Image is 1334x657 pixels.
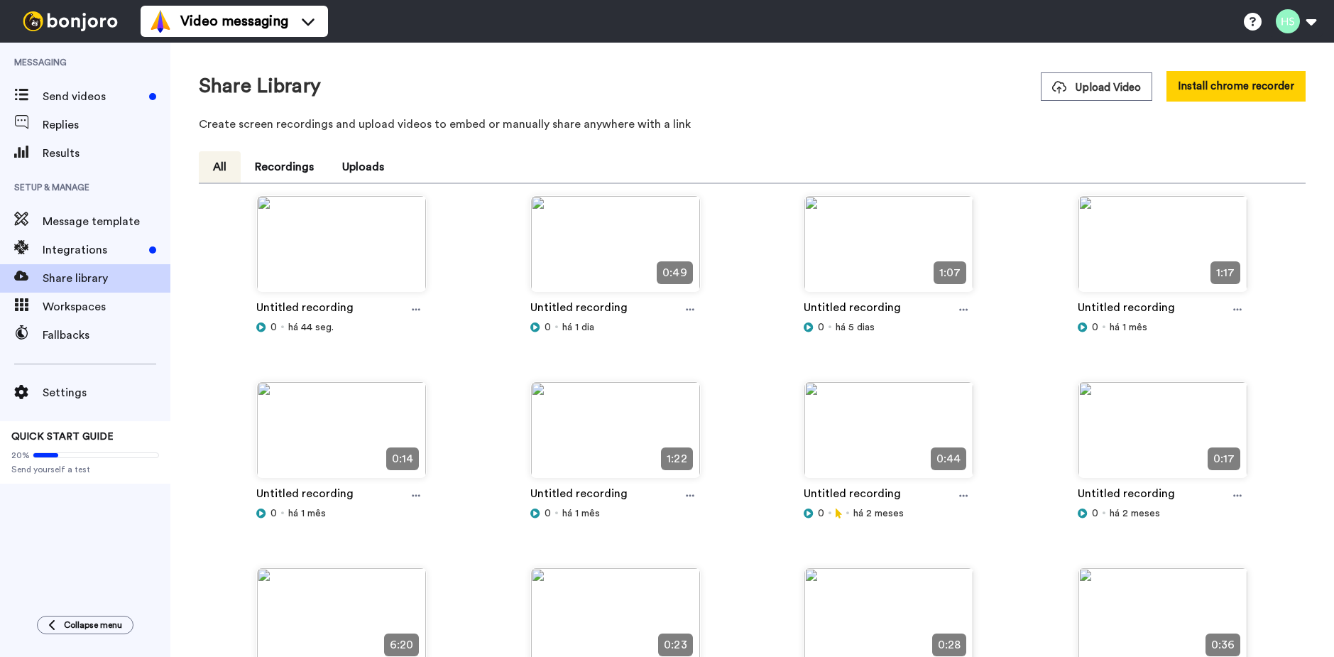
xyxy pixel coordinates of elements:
[43,270,170,287] span: Share library
[1078,299,1175,320] a: Untitled recording
[804,485,901,506] a: Untitled recording
[43,298,170,315] span: Workspaces
[149,10,172,33] img: vm-color.svg
[1052,80,1141,95] span: Upload Video
[43,145,170,162] span: Results
[270,506,277,521] span: 0
[270,320,277,335] span: 0
[256,299,354,320] a: Untitled recording
[1092,506,1098,521] span: 0
[530,320,701,335] div: há 1 dia
[256,485,354,506] a: Untitled recording
[257,196,426,303] img: b757e767-4406-46d3-aa66-b90f703b8960.jpg
[11,464,159,475] span: Send yourself a test
[1166,71,1306,102] button: Install chrome recorder
[804,299,901,320] a: Untitled recording
[818,320,824,335] span: 0
[545,320,551,335] span: 0
[241,151,328,183] button: Recordings
[257,382,426,489] img: 5460dcd0-ddd0-4a4d-9819-ed6031ac972c.jpg
[804,382,973,489] img: 77208983-4971-4385-b8f9-1e379e1537e5.jpg
[934,261,966,284] span: 1:07
[657,261,692,284] span: 0:49
[64,619,122,631] span: Collapse menu
[531,382,700,489] img: 81028e2b-e94f-4fc0-ad67-9d7f2fae8d60.jpg
[661,447,692,470] span: 1:22
[256,320,427,335] div: há 44 seg.
[658,634,692,656] span: 0:23
[328,151,398,183] button: Uploads
[1078,196,1247,303] img: 7a52dfe2-d5b7-40ac-8272-eb3f0eb5411e.jpg
[545,506,551,521] span: 0
[180,11,288,31] span: Video messaging
[818,506,824,521] span: 0
[1078,382,1247,489] img: 0337854d-f7be-41a1-b021-73cecb0a9e5d.jpg
[931,447,966,470] span: 0:44
[11,450,30,461] span: 20%
[804,506,974,521] div: há 2 meses
[199,116,1306,133] p: Create screen recordings and upload videos to embed or manually share anywhere with a link
[804,320,974,335] div: há 5 dias
[1205,634,1240,656] span: 0:36
[804,196,973,303] img: 27b34e8e-df8c-401e-a7fd-32d79e6b5550.jpg
[43,327,170,344] span: Fallbacks
[932,634,966,656] span: 0:28
[43,384,170,401] span: Settings
[1041,72,1152,101] button: Upload Video
[530,506,701,521] div: há 1 mês
[530,299,628,320] a: Untitled recording
[37,616,133,634] button: Collapse menu
[43,241,143,259] span: Integrations
[531,196,700,303] img: ac26a082-3b8f-4b2c-92ea-0abd1937fd1a.jpg
[530,485,628,506] a: Untitled recording
[256,506,427,521] div: há 1 mês
[1208,447,1240,470] span: 0:17
[43,88,143,105] span: Send videos
[11,432,114,442] span: QUICK START GUIDE
[386,447,419,470] span: 0:14
[1078,320,1248,335] div: há 1 mês
[1078,506,1248,521] div: há 2 meses
[43,116,170,134] span: Replies
[1092,320,1098,335] span: 0
[43,213,170,230] span: Message template
[384,634,419,656] span: 6:20
[1210,261,1240,284] span: 1:17
[199,151,241,183] button: All
[17,11,124,31] img: bj-logo-header-white.svg
[1078,485,1175,506] a: Untitled recording
[199,75,321,97] h1: Share Library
